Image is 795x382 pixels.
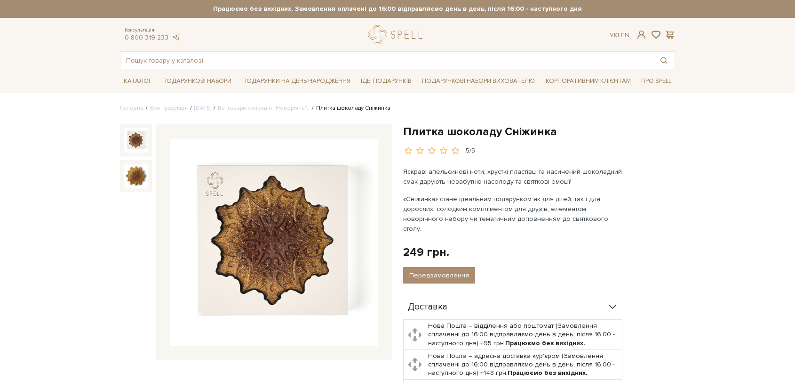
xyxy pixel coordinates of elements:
[621,31,629,39] a: En
[426,320,622,350] td: Нова Пошта – відділення або поштомат (Замовлення сплаченні до 16:00 відправляємо день в день, піс...
[508,369,588,377] b: Працюємо без вихідних.
[403,167,624,187] p: Яскраві апельсинові ноти, хрусткі пластівці та насичений шоколадний смак дарують незабутню насоло...
[505,339,585,347] b: Працюємо без вихідних.
[466,146,475,155] div: 5/5
[159,74,235,89] a: Подарункові набори
[310,104,390,113] li: Плитка шоколаду Сніжинка
[408,303,447,311] span: Доставка
[150,105,188,112] a: Вся продукція
[125,33,168,41] a: 0 800 319 233
[218,105,310,112] a: Всі товари колекція "Новорічна"..
[610,31,629,40] div: Ук
[542,73,635,89] a: Корпоративним клієнтам
[637,74,675,89] a: Про Spell
[403,124,675,139] h1: Плитка шоколаду Сніжинка
[120,52,653,69] input: Пошук товару у каталозі
[357,74,415,89] a: Ідеї подарунків
[194,105,211,112] a: [DATE]
[124,164,148,188] img: Плитка шоколаду Сніжинка
[403,267,475,284] button: Передзамовлення
[426,349,622,380] td: Нова Пошта – адресна доставка кур'єром (Замовлення сплаченні до 16:00 відправляємо день в день, п...
[238,74,354,89] a: Подарунки на День народження
[170,138,378,347] img: Плитка шоколаду Сніжинка
[171,33,180,41] a: telegram
[653,52,675,69] button: Пошук товару у каталозі
[403,245,449,260] div: 249 грн.
[120,105,143,112] a: Головна
[368,25,427,44] a: logo
[403,194,624,234] p: «Сніжинка» стане ідеальним подарунком як для дітей, так і для дорослих, солодким компліментом для...
[120,74,156,89] a: Каталог
[120,5,675,13] strong: Працюємо без вихідних. Замовлення оплачені до 16:00 відправляємо день в день, після 16:00 - насту...
[418,73,539,89] a: Подарункові набори вихователю
[124,128,148,153] img: Плитка шоколаду Сніжинка
[618,31,619,39] span: |
[125,27,180,33] span: Консультація:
